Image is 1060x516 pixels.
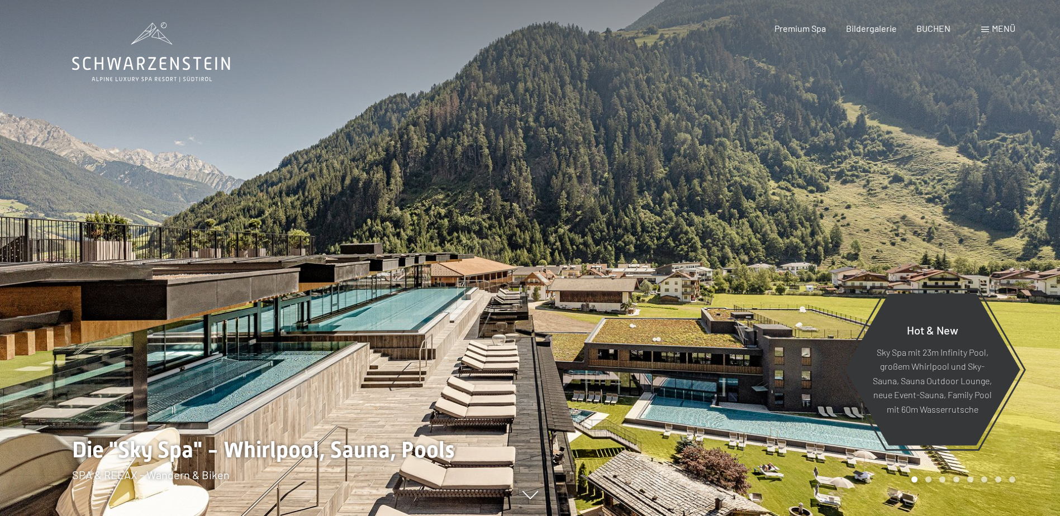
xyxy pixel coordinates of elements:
div: Carousel Page 1 (Current Slide) [911,476,918,482]
span: Menü [992,23,1015,34]
span: Hot & New [907,323,958,336]
a: BUCHEN [916,23,950,34]
div: Carousel Page 4 [953,476,959,482]
div: Carousel Page 3 [939,476,945,482]
p: Sky Spa mit 23m Infinity Pool, großem Whirlpool und Sky-Sauna, Sauna Outdoor Lounge, neue Event-S... [872,345,993,416]
div: Carousel Page 7 [995,476,1001,482]
a: Premium Spa [774,23,826,34]
div: Carousel Page 2 [925,476,931,482]
div: Carousel Page 6 [981,476,987,482]
div: Carousel Pagination [907,476,1015,482]
a: Bildergalerie [846,23,897,34]
a: Hot & New Sky Spa mit 23m Infinity Pool, großem Whirlpool und Sky-Sauna, Sauna Outdoor Lounge, ne... [844,293,1021,446]
div: Carousel Page 8 [1009,476,1015,482]
div: Carousel Page 5 [967,476,973,482]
